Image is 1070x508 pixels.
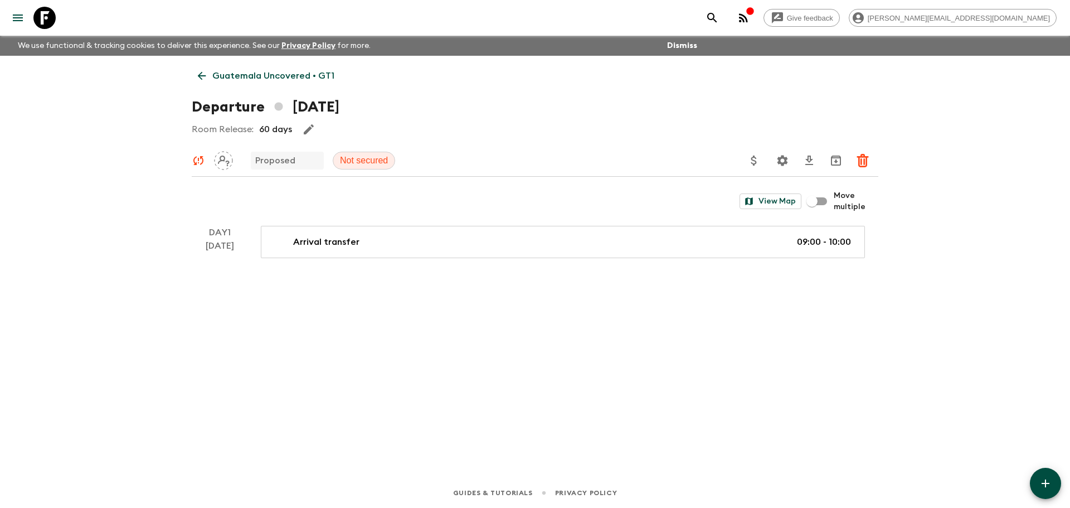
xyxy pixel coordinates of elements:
[862,14,1056,22] span: [PERSON_NAME][EMAIL_ADDRESS][DOMAIN_NAME]
[852,149,874,172] button: Delete
[849,9,1057,27] div: [PERSON_NAME][EMAIL_ADDRESS][DOMAIN_NAME]
[192,96,339,118] h1: Departure [DATE]
[293,235,359,249] p: Arrival transfer
[453,487,533,499] a: Guides & Tutorials
[771,149,794,172] button: Settings
[281,42,335,50] a: Privacy Policy
[214,154,233,163] span: Assign pack leader
[555,487,617,499] a: Privacy Policy
[664,38,700,54] button: Dismiss
[192,226,247,239] p: Day 1
[7,7,29,29] button: menu
[797,235,851,249] p: 09:00 - 10:00
[740,193,801,209] button: View Map
[259,123,292,136] p: 60 days
[192,154,205,167] svg: Unable to sync - Check prices and secured
[206,239,234,258] div: [DATE]
[825,149,847,172] button: Archive (Completed, Cancelled or Unsynced Departures only)
[212,69,334,83] p: Guatemala Uncovered • GT1
[255,154,295,167] p: Proposed
[798,149,820,172] button: Download CSV
[781,14,839,22] span: Give feedback
[340,154,388,167] p: Not secured
[333,152,395,170] div: Not secured
[743,149,765,172] button: Update Price, Early Bird Discount and Costs
[701,7,723,29] button: search adventures
[13,36,375,56] p: We use functional & tracking cookies to deliver this experience. See our for more.
[192,65,341,87] a: Guatemala Uncovered • GT1
[261,226,865,258] a: Arrival transfer09:00 - 10:00
[834,190,878,212] span: Move multiple
[763,9,840,27] a: Give feedback
[192,123,254,136] p: Room Release:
